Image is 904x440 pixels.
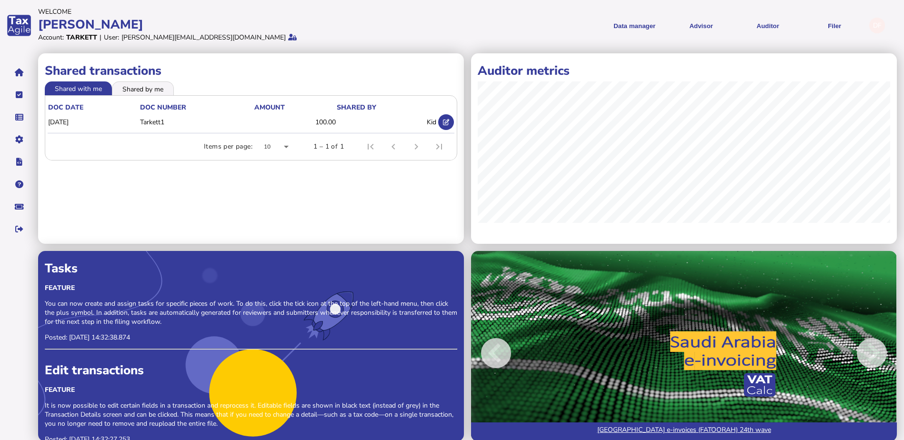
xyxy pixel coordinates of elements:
[45,362,457,379] div: Edit transactions
[38,33,64,42] div: Account:
[869,18,885,33] div: Profile settings
[45,299,457,326] p: You can now create and assign tasks for specific pieces of work. To do this, click the tick icon ...
[45,260,457,277] div: Tasks
[100,33,101,42] div: |
[38,7,449,16] div: Welcome
[9,130,29,150] button: Manage settings
[104,33,119,42] div: User:
[9,107,29,127] button: Data manager
[428,135,451,158] button: Last page
[48,103,139,112] div: doc date
[121,33,286,42] div: [PERSON_NAME][EMAIL_ADDRESS][DOMAIN_NAME]
[9,152,29,172] button: Developer hub links
[382,135,405,158] button: Previous page
[288,34,297,40] i: Protected by 2-step verification
[804,14,864,37] button: Filer
[337,103,437,112] div: shared by
[48,112,140,132] td: [DATE]
[604,14,664,37] button: Shows a dropdown of Data manager options
[438,114,454,130] button: Open shared transaction
[45,81,112,95] li: Shared with me
[478,62,890,79] h1: Auditor metrics
[38,16,449,33] div: [PERSON_NAME]
[48,103,83,112] div: doc date
[45,283,457,292] div: Feature
[359,135,382,158] button: First page
[336,112,437,132] td: Kid
[337,103,376,112] div: shared by
[9,219,29,239] button: Sign out
[140,103,253,112] div: doc number
[313,142,344,151] div: 1 – 1 of 1
[140,112,254,132] td: Tarkett1
[254,112,336,132] td: 100.00
[45,62,457,79] h1: Shared transactions
[9,62,29,82] button: Home
[9,174,29,194] button: Help pages
[254,103,335,112] div: Amount
[738,14,798,37] button: Auditor
[671,14,731,37] button: Shows a dropdown of VAT Advisor options
[9,197,29,217] button: Raise a support ticket
[112,81,174,95] li: Shared by me
[15,117,23,118] i: Data manager
[454,14,865,37] menu: navigate products
[254,103,285,112] div: Amount
[405,135,428,158] button: Next page
[204,142,252,151] div: Items per page:
[45,333,457,342] p: Posted: [DATE] 14:32:38.874
[140,103,186,112] div: doc number
[66,33,97,42] div: Tarkett
[45,385,457,394] div: Feature
[9,85,29,105] button: Tasks
[45,401,457,428] p: It is now possible to edit certain fields in a transaction and reprocess it. Editable fields are ...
